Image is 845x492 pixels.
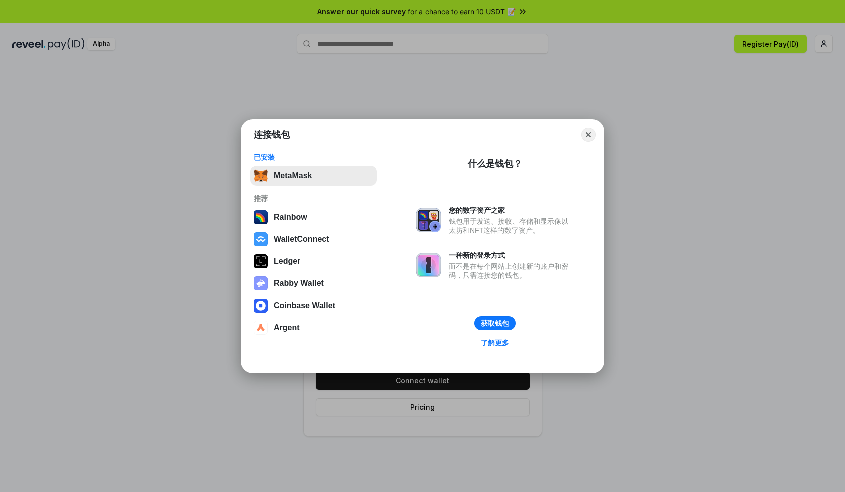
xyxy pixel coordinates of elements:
[468,158,522,170] div: 什么是钱包？
[274,171,312,180] div: MetaMask
[253,129,290,141] h1: 连接钱包
[274,301,335,310] div: Coinbase Wallet
[250,296,377,316] button: Coinbase Wallet
[416,208,441,232] img: svg+xml,%3Csvg%20xmlns%3D%22http%3A%2F%2Fwww.w3.org%2F2000%2Fsvg%22%20fill%3D%22none%22%20viewBox...
[253,169,268,183] img: svg+xml,%3Csvg%20fill%3D%22none%22%20height%3D%2233%22%20viewBox%3D%220%200%2035%2033%22%20width%...
[253,232,268,246] img: svg+xml,%3Csvg%20width%3D%2228%22%20height%3D%2228%22%20viewBox%3D%220%200%2028%2028%22%20fill%3D...
[274,257,300,266] div: Ledger
[253,321,268,335] img: svg+xml,%3Csvg%20width%3D%2228%22%20height%3D%2228%22%20viewBox%3D%220%200%2028%2028%22%20fill%3D...
[449,251,573,260] div: 一种新的登录方式
[250,251,377,271] button: Ledger
[581,128,596,142] button: Close
[416,253,441,277] img: svg+xml,%3Csvg%20xmlns%3D%22http%3A%2F%2Fwww.w3.org%2F2000%2Fsvg%22%20fill%3D%22none%22%20viewBox...
[253,153,374,162] div: 已安装
[449,217,573,235] div: 钱包用于发送、接收、存储和显示像以太坊和NFT这样的数字资产。
[475,336,515,349] a: 了解更多
[250,207,377,227] button: Rainbow
[250,229,377,249] button: WalletConnect
[449,262,573,280] div: 而不是在每个网站上创建新的账户和密码，只需连接您的钱包。
[474,316,516,330] button: 获取钱包
[481,319,509,328] div: 获取钱包
[253,210,268,224] img: svg+xml,%3Csvg%20width%3D%22120%22%20height%3D%22120%22%20viewBox%3D%220%200%20120%20120%22%20fil...
[253,276,268,290] img: svg+xml,%3Csvg%20xmlns%3D%22http%3A%2F%2Fwww.w3.org%2F2000%2Fsvg%22%20fill%3D%22none%22%20viewBox...
[253,254,268,268] img: svg+xml,%3Csvg%20xmlns%3D%22http%3A%2F%2Fwww.w3.org%2F2000%2Fsvg%22%20width%3D%2228%22%20height%3...
[250,273,377,293] button: Rabby Wallet
[481,338,509,347] div: 了解更多
[274,323,300,332] div: Argent
[250,166,377,186] button: MetaMask
[250,318,377,338] button: Argent
[253,194,374,203] div: 推荐
[449,206,573,215] div: 您的数字资产之家
[253,299,268,313] img: svg+xml,%3Csvg%20width%3D%2228%22%20height%3D%2228%22%20viewBox%3D%220%200%2028%2028%22%20fill%3D...
[274,235,329,244] div: WalletConnect
[274,279,324,288] div: Rabby Wallet
[274,213,307,222] div: Rainbow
